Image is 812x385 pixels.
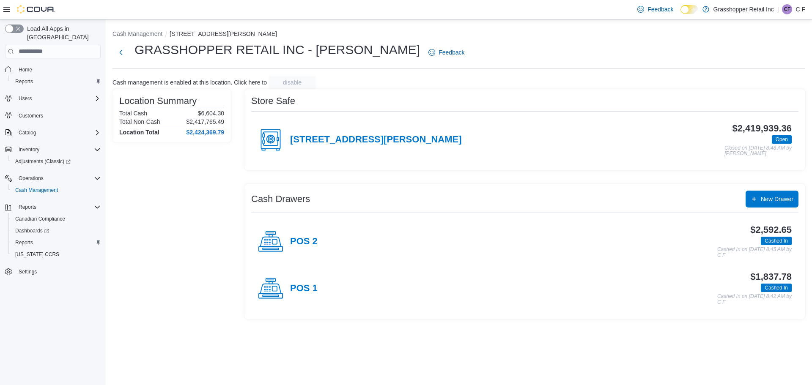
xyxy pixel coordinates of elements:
a: Dashboards [12,226,52,236]
h1: GRASSHOPPER RETAIL INC - [PERSON_NAME] [134,41,420,58]
span: Reports [15,78,33,85]
button: New Drawer [746,191,798,208]
span: [US_STATE] CCRS [15,251,59,258]
a: [US_STATE] CCRS [12,249,63,259]
nav: Complex example [5,60,101,300]
button: Customers [2,109,104,122]
span: Inventory [19,146,39,153]
a: Canadian Compliance [12,214,69,224]
button: Settings [2,265,104,278]
button: Operations [2,172,104,184]
button: Reports [8,76,104,87]
button: Cash Management [8,184,104,196]
button: Inventory [2,144,104,156]
button: Next [112,44,129,61]
a: Cash Management [12,185,61,195]
button: Catalog [15,128,39,138]
span: Home [19,66,32,73]
span: Feedback [439,48,464,57]
h6: Total Cash [119,110,147,117]
span: Reports [12,238,101,248]
span: Reports [19,204,36,210]
span: Load All Apps in [GEOGRAPHIC_DATA] [24,25,101,41]
span: Settings [15,266,101,277]
img: Cova [17,5,55,14]
span: Operations [15,173,101,183]
span: New Drawer [761,195,793,203]
button: Reports [2,201,104,213]
span: CF [784,4,790,14]
a: Settings [15,267,40,277]
span: Cashed In [765,237,788,245]
button: Catalog [2,127,104,139]
span: Cashed In [761,237,792,245]
a: Home [15,65,36,75]
p: Cash management is enabled at this location. Click here to [112,79,267,86]
span: Reports [15,239,33,246]
button: Users [2,93,104,104]
h3: Cash Drawers [251,194,310,204]
span: Washington CCRS [12,249,101,259]
p: Closed on [DATE] 8:48 AM by [PERSON_NAME] [724,145,792,157]
h3: $2,419,939.36 [732,123,792,134]
span: Reports [12,76,101,87]
span: Open [776,136,788,143]
span: Open [772,135,792,144]
span: Cashed In [765,284,788,292]
a: Reports [12,76,36,87]
button: Home [2,63,104,76]
p: C F [796,4,805,14]
span: Cash Management [12,185,101,195]
button: Inventory [15,145,43,155]
button: Users [15,93,35,104]
nav: An example of EuiBreadcrumbs [112,30,805,40]
span: Cashed In [761,284,792,292]
h4: [STREET_ADDRESS][PERSON_NAME] [290,134,462,145]
h3: $2,592.65 [750,225,792,235]
span: Catalog [19,129,36,136]
a: Reports [12,238,36,248]
span: Reports [15,202,101,212]
h4: Location Total [119,129,159,136]
a: Adjustments (Classic) [8,156,104,167]
h4: $2,424,369.79 [186,129,224,136]
a: Customers [15,111,47,121]
span: Canadian Compliance [15,216,65,222]
span: Settings [19,268,37,275]
span: disable [283,78,302,87]
span: Feedback [647,5,673,14]
p: Cashed In on [DATE] 8:45 AM by C F [717,247,792,258]
button: Cash Management [112,30,162,37]
button: disable [269,76,316,89]
button: Operations [15,173,47,183]
div: C F [782,4,792,14]
h4: POS 1 [290,283,318,294]
button: [US_STATE] CCRS [8,248,104,260]
span: Home [15,64,101,75]
p: $2,417,765.49 [186,118,224,125]
span: Canadian Compliance [12,214,101,224]
button: [STREET_ADDRESS][PERSON_NAME] [170,30,277,37]
p: Cashed In on [DATE] 8:42 AM by C F [717,294,792,305]
a: Adjustments (Classic) [12,156,74,167]
a: Feedback [425,44,468,61]
p: Grasshopper Retail Inc [713,4,774,14]
span: Adjustments (Classic) [12,156,101,167]
span: Customers [19,112,43,119]
h6: Total Non-Cash [119,118,160,125]
h3: Location Summary [119,96,197,106]
h3: Store Safe [251,96,295,106]
span: Dashboards [12,226,101,236]
input: Dark Mode [680,5,698,14]
span: Dashboards [15,227,49,234]
button: Reports [8,237,104,248]
span: Inventory [15,145,101,155]
button: Reports [15,202,40,212]
h4: POS 2 [290,236,318,247]
span: Users [19,95,32,102]
p: $6,604.30 [198,110,224,117]
a: Feedback [634,1,677,18]
span: Users [15,93,101,104]
span: Cash Management [15,187,58,194]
